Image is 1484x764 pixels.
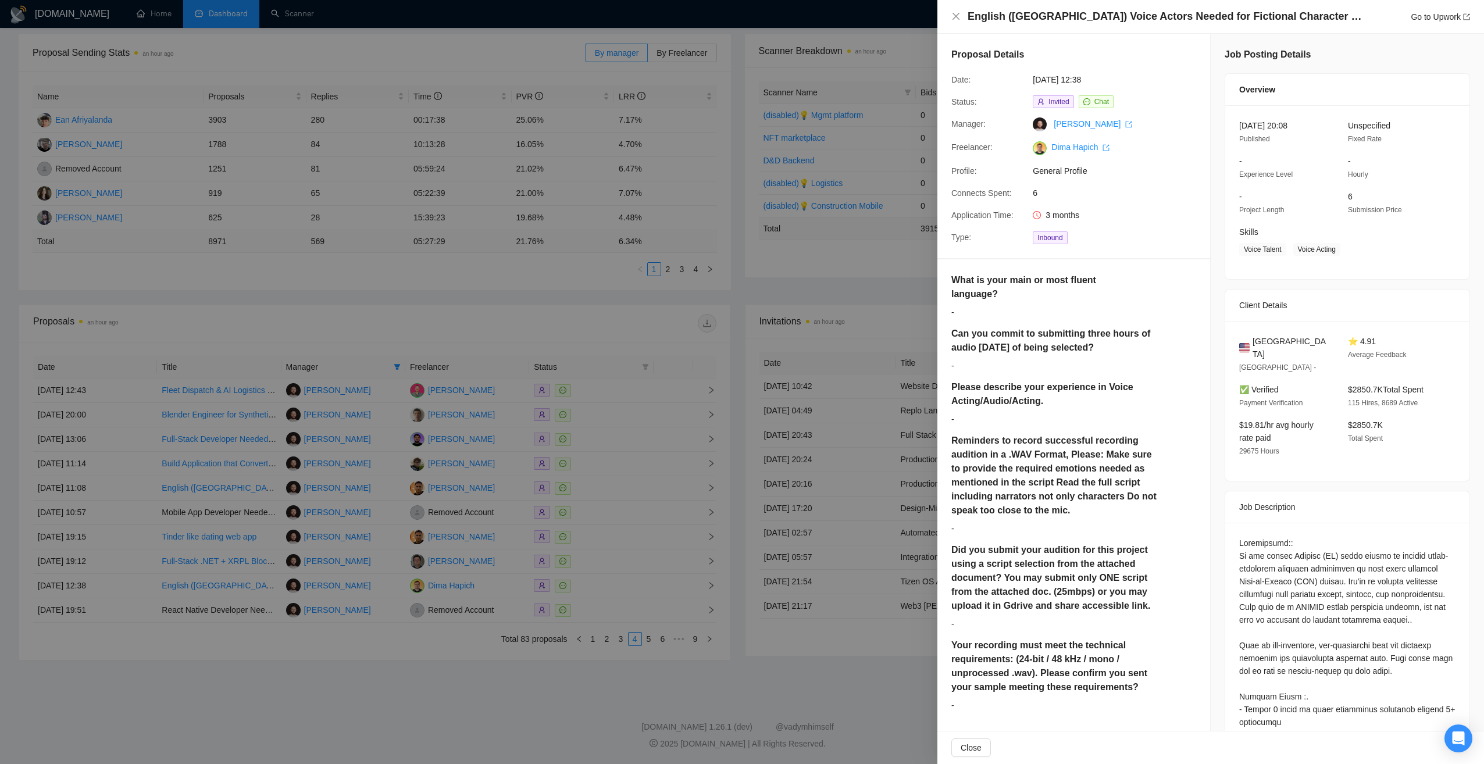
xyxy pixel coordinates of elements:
div: - [951,306,1145,319]
div: Client Details [1239,290,1456,321]
div: - [951,413,1196,426]
h5: Please describe your experience in Voice Acting/Audio/Acting. [951,380,1160,408]
span: Application Time: [951,210,1014,220]
span: [DATE] 12:38 [1033,73,1207,86]
span: 6 [1348,192,1353,201]
img: c1zpTY-JffLoXbRQoJrotKOx957DQaKHXbyZO2cx_O_lEf4DW_FWQA8_9IM84ObBVX [1033,141,1047,155]
span: message [1083,98,1090,105]
span: close [951,12,961,21]
span: user-add [1037,98,1044,105]
h5: Reminders to record successful recording audition in a .WAV Format, Please: Make sure to provide ... [951,434,1160,517]
span: Published [1239,135,1270,143]
span: $2850.7K [1348,420,1383,430]
span: Invited [1048,98,1069,106]
a: Go to Upworkexport [1411,12,1470,22]
div: - [951,699,1196,712]
span: export [1463,13,1470,20]
span: Payment Verification [1239,399,1303,407]
span: Experience Level [1239,170,1293,178]
span: Type: [951,233,971,242]
span: Profile: [951,166,977,176]
span: [GEOGRAPHIC_DATA] - [1239,363,1316,372]
span: Voice Talent [1239,243,1286,256]
span: Status: [951,97,977,106]
button: Close [951,12,961,22]
h4: English ([GEOGRAPHIC_DATA]) Voice Actors Needed for Fictional Character Recording [968,9,1369,24]
span: Total Spent [1348,434,1383,442]
span: Project Length [1239,206,1284,214]
h5: Did you submit your audition for this project using a script selection from the attached document... [951,543,1160,613]
h5: Proposal Details [951,48,1024,62]
div: - [951,359,1196,372]
h5: Cover Letter [951,729,1006,743]
span: $2850.7K Total Spent [1348,385,1424,394]
span: export [1103,144,1110,151]
span: Manager: [951,119,986,128]
a: Dima Hapich export [1051,142,1110,152]
span: General Profile [1033,165,1207,177]
span: Skills [1239,227,1258,237]
span: $19.81/hr avg hourly rate paid [1239,420,1314,442]
span: Inbound [1033,231,1067,244]
span: Voice Acting [1293,243,1340,256]
span: Average Feedback [1348,351,1407,359]
img: 🇺🇸 [1239,341,1250,354]
span: export [1125,121,1132,128]
span: - [1348,156,1351,166]
h5: Your recording must meet the technical requirements: (24-bit / 48 kHz / mono / unprocessed .wav).... [951,638,1160,694]
span: ✅ Verified [1239,385,1279,394]
button: Close [951,738,991,757]
span: 6 [1033,187,1207,199]
div: - [951,617,1196,630]
span: Connects Spent: [951,188,1012,198]
span: 115 Hires, 8689 Active [1348,399,1418,407]
span: Unspecified [1348,121,1390,130]
div: Open Intercom Messenger [1444,724,1472,752]
h5: What is your main or most fluent language? [951,273,1116,301]
span: [GEOGRAPHIC_DATA] [1253,335,1329,360]
h5: Job Posting Details [1225,48,1311,62]
span: 29675 Hours [1239,447,1279,455]
h5: Can you commit to submitting three hours of audio [DATE] of being selected? [951,327,1160,355]
div: - [951,522,1196,535]
span: 3 months [1046,210,1079,220]
a: [PERSON_NAME] export [1054,119,1132,128]
span: Overview [1239,83,1275,96]
span: clock-circle [1033,211,1041,219]
span: Submission Price [1348,206,1402,214]
span: - [1239,156,1242,166]
span: Fixed Rate [1348,135,1382,143]
span: - [1239,192,1242,201]
span: Chat [1094,98,1109,106]
span: Close [961,741,982,754]
span: Hourly [1348,170,1368,178]
span: [DATE] 20:08 [1239,121,1287,130]
span: Freelancer: [951,142,993,152]
span: ⭐ 4.91 [1348,337,1376,346]
div: Job Description [1239,491,1456,523]
span: Date: [951,75,971,84]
